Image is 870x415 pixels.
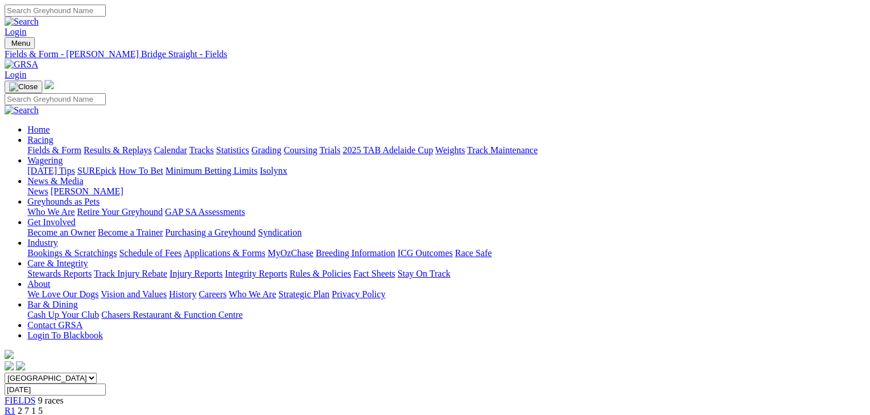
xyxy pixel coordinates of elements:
a: Trials [319,145,340,155]
a: We Love Our Dogs [27,289,98,299]
div: News & Media [27,186,865,197]
a: FIELDS [5,396,35,405]
a: GAP SA Assessments [165,207,245,217]
a: Purchasing a Greyhound [165,228,256,237]
a: News [27,186,48,196]
a: Schedule of Fees [119,248,181,258]
a: Fields & Form - [PERSON_NAME] Bridge Straight - Fields [5,49,865,59]
div: Industry [27,248,865,258]
a: 2025 TAB Adelaide Cup [343,145,433,155]
a: Integrity Reports [225,269,287,278]
a: Race Safe [455,248,491,258]
a: Isolynx [260,166,287,175]
input: Search [5,93,106,105]
a: Track Maintenance [467,145,538,155]
a: Bar & Dining [27,300,78,309]
a: Become an Owner [27,228,96,237]
a: Minimum Betting Limits [165,166,257,175]
div: Care & Integrity [27,269,865,279]
img: Close [9,82,38,91]
a: Retire Your Greyhound [77,207,163,217]
a: Injury Reports [169,269,223,278]
img: Search [5,105,39,115]
a: Racing [27,135,53,145]
a: Who We Are [27,207,75,217]
a: Strategic Plan [279,289,329,299]
a: Tracks [189,145,214,155]
div: Greyhounds as Pets [27,207,865,217]
a: Get Involved [27,217,76,227]
a: Chasers Restaurant & Function Centre [101,310,243,320]
a: Calendar [154,145,187,155]
a: History [169,289,196,299]
a: Become a Trainer [98,228,163,237]
a: Results & Replays [84,145,152,155]
a: Privacy Policy [332,289,386,299]
a: Weights [435,145,465,155]
a: News & Media [27,176,84,186]
a: Stay On Track [398,269,450,278]
a: Applications & Forms [184,248,265,258]
input: Search [5,5,106,17]
div: Get Involved [27,228,865,238]
a: Track Injury Rebate [94,269,167,278]
a: Login [5,70,26,79]
img: logo-grsa-white.png [5,350,14,359]
a: Cash Up Your Club [27,310,99,320]
img: twitter.svg [16,361,25,370]
a: Greyhounds as Pets [27,197,100,206]
img: Search [5,17,39,27]
span: Menu [11,39,30,47]
a: Stewards Reports [27,269,92,278]
a: ICG Outcomes [398,248,452,258]
a: About [27,279,50,289]
a: Wagering [27,155,63,165]
a: Bookings & Scratchings [27,248,117,258]
a: Care & Integrity [27,258,88,268]
a: Grading [252,145,281,155]
div: Bar & Dining [27,310,865,320]
a: MyOzChase [268,248,313,258]
a: Login To Blackbook [27,330,103,340]
a: Vision and Values [101,289,166,299]
span: 9 races [38,396,63,405]
a: Statistics [216,145,249,155]
a: Rules & Policies [289,269,351,278]
button: Toggle navigation [5,81,42,93]
a: Contact GRSA [27,320,82,330]
a: Coursing [284,145,317,155]
button: Toggle navigation [5,37,35,49]
img: logo-grsa-white.png [45,80,54,89]
a: How To Bet [119,166,164,175]
div: Racing [27,145,865,155]
a: SUREpick [77,166,116,175]
a: Syndication [258,228,301,237]
div: About [27,289,865,300]
a: [PERSON_NAME] [50,186,123,196]
img: GRSA [5,59,38,70]
input: Select date [5,384,106,396]
a: Industry [27,238,58,248]
a: [DATE] Tips [27,166,75,175]
a: Careers [198,289,227,299]
a: Breeding Information [316,248,395,258]
a: Fields & Form [27,145,81,155]
a: Login [5,27,26,37]
div: Wagering [27,166,865,176]
img: facebook.svg [5,361,14,370]
a: Who We Are [229,289,276,299]
a: Fact Sheets [353,269,395,278]
a: Home [27,125,50,134]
